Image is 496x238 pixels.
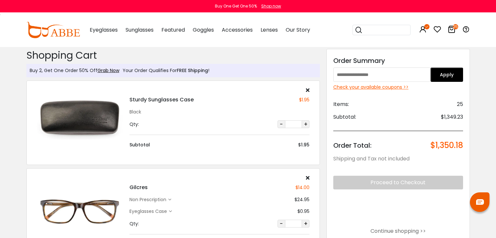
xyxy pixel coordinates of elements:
[129,121,139,128] div: Qty:
[333,100,349,108] span: Items:
[126,26,154,34] span: Sunglasses
[430,141,463,150] span: $1,350.18
[299,97,309,103] div: $1.95
[333,113,356,121] span: Subtotal:
[193,26,214,34] span: Goggles
[161,26,185,34] span: Featured
[333,56,463,66] div: Order Summary
[129,196,168,203] div: non prescription
[98,67,119,74] a: Grab Now
[222,26,253,34] span: Accessories
[278,120,285,128] button: -
[37,96,123,140] img: Sturdy Sunglasses Case
[295,184,309,191] div: $14.00
[448,27,456,34] a: 25
[278,220,285,228] button: -
[129,141,150,148] div: Subtotal
[302,120,309,128] button: +
[258,3,281,9] a: Shop now
[297,208,309,215] div: $0.95
[333,155,463,163] div: Shipping and Tax not included
[261,3,281,9] div: Shop now
[286,26,310,34] span: Our Story
[333,84,463,91] div: Check your available coupons >>
[215,3,257,9] div: Buy One Get One 50%
[476,199,484,205] img: chat
[119,67,209,74] div: Your Order Qualifies For !
[37,190,123,233] img: Gilcres
[177,67,208,74] span: FREE Shipping
[302,220,309,228] button: +
[129,184,148,191] h4: Gilcres
[26,22,80,38] img: abbeglasses.com
[129,109,309,115] div: Black
[441,113,463,121] span: $1,349.23
[129,220,139,227] div: Qty:
[457,100,463,108] span: 25
[430,67,463,82] button: Apply
[261,26,278,34] span: Lenses
[333,141,371,150] span: Order Total:
[294,196,309,203] div: $24.95
[298,141,309,148] div: $1.95
[129,96,194,104] h4: Sturdy Sunglasses Case
[453,24,458,29] i: 25
[30,67,119,74] div: Buy 2, Get One Order 50% Off
[129,208,169,215] div: Eyeglasses Case
[26,50,320,61] h2: Shopping Cart
[90,26,118,34] span: Eyeglasses
[370,227,426,235] a: Continue shopping >>
[333,195,463,222] iframe: PayPal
